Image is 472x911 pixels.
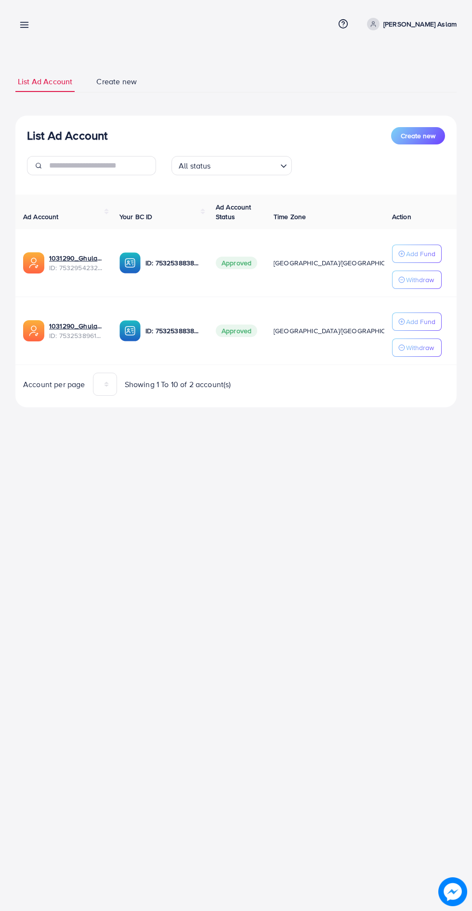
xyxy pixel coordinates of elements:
[392,312,442,331] button: Add Fund
[406,248,435,260] p: Add Fund
[119,252,141,273] img: ic-ba-acc.ded83a64.svg
[406,342,434,353] p: Withdraw
[406,274,434,286] p: Withdraw
[125,379,231,390] span: Showing 1 To 10 of 2 account(s)
[49,321,104,341] div: <span class='underline'>1031290_Ghulam Rasool Aslam_1753805901568</span></br>7532538961244635153
[383,18,457,30] p: [PERSON_NAME] Aslam
[392,338,442,357] button: Withdraw
[171,156,292,175] div: Search for option
[391,127,445,144] button: Create new
[23,252,44,273] img: ic-ads-acc.e4c84228.svg
[392,271,442,289] button: Withdraw
[438,877,467,906] img: image
[145,257,200,269] p: ID: 7532538838637019152
[177,159,213,173] span: All status
[49,331,104,340] span: ID: 7532538961244635153
[49,263,104,273] span: ID: 7532954232266326017
[49,321,104,331] a: 1031290_Ghulam Rasool Aslam_1753805901568
[274,326,407,336] span: [GEOGRAPHIC_DATA]/[GEOGRAPHIC_DATA]
[216,257,257,269] span: Approved
[145,325,200,337] p: ID: 7532538838637019152
[27,129,107,143] h3: List Ad Account
[23,320,44,341] img: ic-ads-acc.e4c84228.svg
[392,245,442,263] button: Add Fund
[23,379,85,390] span: Account per page
[406,316,435,327] p: Add Fund
[401,131,435,141] span: Create new
[49,253,104,263] a: 1031290_Ghulam Rasool Aslam 2_1753902599199
[392,212,411,221] span: Action
[18,76,72,87] span: List Ad Account
[216,325,257,337] span: Approved
[214,157,276,173] input: Search for option
[119,212,153,221] span: Your BC ID
[96,76,137,87] span: Create new
[363,18,457,30] a: [PERSON_NAME] Aslam
[119,320,141,341] img: ic-ba-acc.ded83a64.svg
[49,253,104,273] div: <span class='underline'>1031290_Ghulam Rasool Aslam 2_1753902599199</span></br>7532954232266326017
[274,212,306,221] span: Time Zone
[274,258,407,268] span: [GEOGRAPHIC_DATA]/[GEOGRAPHIC_DATA]
[23,212,59,221] span: Ad Account
[216,202,251,221] span: Ad Account Status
